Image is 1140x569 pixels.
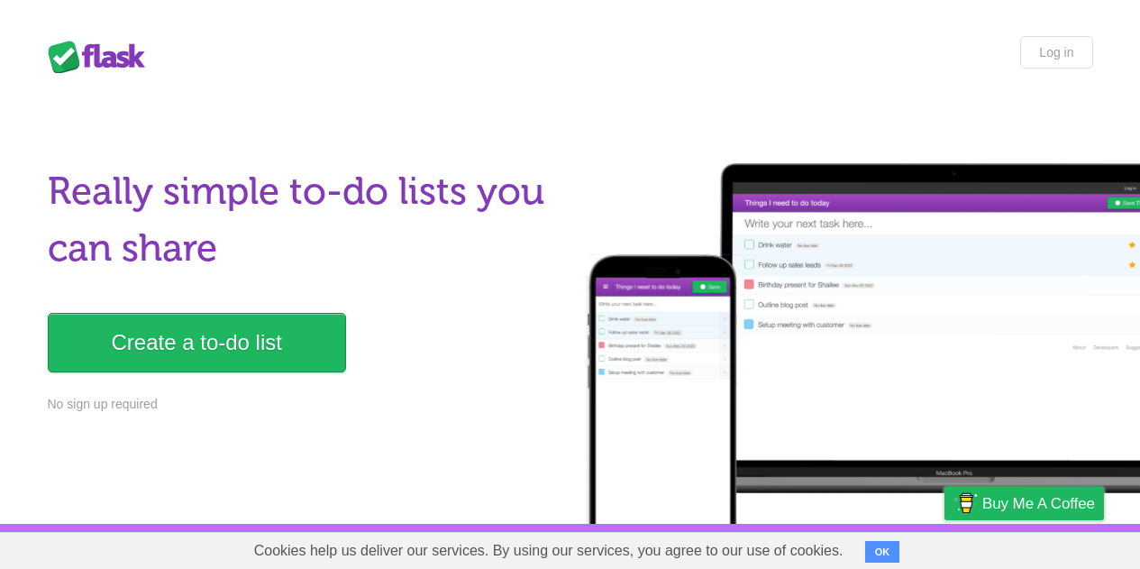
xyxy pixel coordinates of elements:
[865,541,900,563] button: OK
[48,395,560,414] p: No sign up required
[48,163,560,277] h1: Really simple to-do lists you can share
[48,41,156,73] div: Flask Lists
[48,313,346,372] a: Create a to-do list
[236,533,862,569] span: Cookies help us deliver our services. By using our services, you agree to our use of cookies.
[1020,36,1092,69] a: Log in
[982,488,1095,519] span: Buy me a coffee
[944,487,1104,520] a: Buy me a coffee
[953,488,978,519] img: Buy me a coffee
